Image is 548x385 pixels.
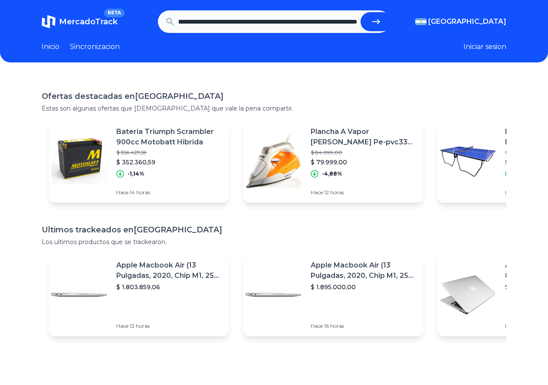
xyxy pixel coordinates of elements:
p: Hace 14 horas [116,189,222,196]
p: Bateria Triumph Scrambler 900cc Motobatt Hibrida [116,127,222,147]
p: $ 84.099,00 [311,149,417,156]
p: Hace 12 horas [116,323,222,330]
button: [GEOGRAPHIC_DATA] [415,16,506,27]
img: Featured image [243,264,304,325]
a: Featured imagePlancha A Vapor [PERSON_NAME] Pe-pvc33 Color Blanco, Gris Y Naranja 220v$ 84.099,00... [243,120,423,203]
a: Featured imageBateria Triumph Scrambler 900cc Motobatt Hibrida$ 356.427,59$ 352.360,59-1,14%Hace ... [49,120,229,203]
img: Featured image [49,264,109,325]
a: Sincronizacion [70,42,120,52]
p: $ 1.803.859,06 [116,283,222,291]
a: Featured imageApple Macbook Air (13 Pulgadas, 2020, Chip M1, 256 Gb De Ssd, 8 Gb De Ram) - Plata$... [49,253,229,336]
img: Argentina [415,18,427,25]
h1: Ultimos trackeados en [GEOGRAPHIC_DATA] [42,224,506,236]
img: Featured image [437,264,498,325]
a: Featured imageApple Macbook Air (13 Pulgadas, 2020, Chip M1, 256 Gb De Ssd, 8 Gb De Ram) - Plata$... [243,253,423,336]
p: Apple Macbook Air (13 Pulgadas, 2020, Chip M1, 256 Gb De Ssd, 8 Gb De Ram) - Plata [311,260,417,281]
p: $ 352.360,59 [116,158,222,166]
p: Hace 16 horas [311,323,417,330]
p: $ 79.999,00 [311,158,417,166]
h1: Ofertas destacadas en [GEOGRAPHIC_DATA] [42,90,506,102]
p: $ 356.427,59 [116,149,222,156]
p: Apple Macbook Air (13 Pulgadas, 2020, Chip M1, 256 Gb De Ssd, 8 Gb De Ram) - Plata [116,260,222,281]
p: Hace 12 horas [311,189,417,196]
p: -1,14% [128,170,144,177]
p: Los ultimos productos que se trackearon. [42,238,506,246]
span: [GEOGRAPHIC_DATA] [428,16,506,27]
img: MercadoTrack [42,15,56,29]
p: Estas son algunas ofertas que [DEMOGRAPHIC_DATA] que vale la pena compartir. [42,104,506,113]
a: Inicio [42,42,59,52]
a: MercadoTrackBETA [42,15,118,29]
p: -4,88% [322,170,342,177]
button: Iniciar sesion [463,42,506,52]
span: MercadoTrack [59,17,118,26]
span: BETA [104,9,125,17]
img: Featured image [49,131,109,192]
p: $ 1.895.000,00 [311,283,417,291]
img: Featured image [437,131,498,192]
p: Plancha A Vapor [PERSON_NAME] Pe-pvc33 Color Blanco, Gris Y Naranja 220v [311,127,417,147]
img: Featured image [243,131,304,192]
